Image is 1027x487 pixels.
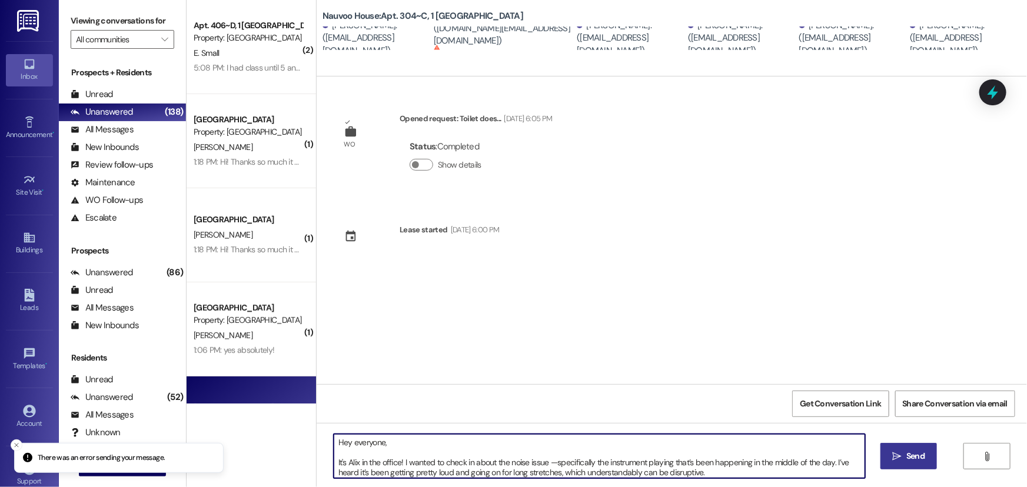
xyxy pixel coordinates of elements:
[6,401,53,433] a: Account
[71,106,133,118] div: Unanswered
[42,186,44,195] span: •
[903,398,1008,410] span: Share Conversation via email
[880,443,938,469] button: Send
[11,439,22,451] button: Close toast
[71,88,113,101] div: Unread
[400,112,552,129] div: Opened request: Toilet does...
[194,302,303,314] div: [GEOGRAPHIC_DATA]
[38,453,165,463] p: There was an error sending your message.
[194,402,303,414] div: [GEOGRAPHIC_DATA]
[194,32,303,44] div: Property: [GEOGRAPHIC_DATA]
[59,352,186,364] div: Residents
[194,114,303,126] div: [GEOGRAPHIC_DATA]
[323,19,431,57] div: [PERSON_NAME]. ([EMAIL_ADDRESS][DOMAIN_NAME])
[71,373,113,386] div: Unread
[71,391,133,403] div: Unanswered
[194,156,355,167] div: 1:18 PM: Hi! Thanks so much it should be signed!
[194,214,303,226] div: [GEOGRAPHIC_DATA]
[71,212,117,224] div: Escalate
[52,129,54,137] span: •
[6,54,53,86] a: Inbox
[194,244,355,255] div: 1:18 PM: Hi! Thanks so much it should be signed!
[410,141,436,152] b: Status
[448,224,500,236] div: [DATE] 6:00 PM
[895,391,1015,417] button: Share Conversation via email
[334,434,865,478] textarea: Hey everyone, It's Alix in the office! I wanted to check in about the noise issue —specifically t...
[17,10,41,32] img: ResiDesk Logo
[71,426,121,439] div: Unknown
[71,284,113,296] div: Unread
[194,345,274,355] div: 1:06 PM: yes absolutely!
[983,452,992,461] i: 
[71,194,143,206] div: WO Follow-ups
[6,170,53,202] a: Site Visit •
[910,19,1018,57] div: [PERSON_NAME]. ([EMAIL_ADDRESS][DOMAIN_NAME])
[323,10,523,22] b: Nauvoo House: Apt. 304~C, 1 [GEOGRAPHIC_DATA]
[164,263,186,282] div: (86)
[71,266,133,279] div: Unanswered
[799,19,908,57] div: [PERSON_NAME]. ([EMAIL_ADDRESS][DOMAIN_NAME])
[162,103,186,121] div: (138)
[71,159,153,171] div: Review follow-ups
[194,19,303,32] div: Apt. 406~D, 1 [GEOGRAPHIC_DATA]
[800,398,881,410] span: Get Conversation Link
[438,159,481,171] label: Show details
[6,228,53,259] a: Buildings
[194,330,252,341] span: [PERSON_NAME]
[410,138,486,156] div: : Completed
[71,409,134,421] div: All Messages
[194,142,252,152] span: [PERSON_NAME]
[893,452,902,461] i: 
[194,48,219,58] span: E. Small
[194,314,303,326] div: Property: [GEOGRAPHIC_DATA]
[71,141,139,154] div: New Inbounds
[45,360,47,368] span: •
[6,285,53,317] a: Leads
[194,126,303,138] div: Property: [GEOGRAPHIC_DATA]
[164,388,186,406] div: (52)
[71,12,174,30] label: Viewing conversations for
[194,62,594,73] div: 5:08 PM: I had class until 5 and just logged in to pay my secure deposit and it disappeared, is t...
[71,319,139,332] div: New Inbounds
[434,10,574,48] div: [PERSON_NAME]. ([DOMAIN_NAME][EMAIL_ADDRESS][DOMAIN_NAME])
[161,35,168,44] i: 
[792,391,889,417] button: Get Conversation Link
[76,30,155,49] input: All communities
[59,245,186,257] div: Prospects
[71,302,134,314] div: All Messages
[194,229,252,240] span: [PERSON_NAME]
[577,19,685,57] div: [PERSON_NAME]. ([EMAIL_ADDRESS][DOMAIN_NAME])
[434,44,513,61] sup: Cannot receive text messages
[59,66,186,79] div: Prospects + Residents
[501,112,553,125] div: [DATE] 6:05 PM
[688,19,796,57] div: [PERSON_NAME]. ([EMAIL_ADDRESS][DOMAIN_NAME])
[344,138,355,151] div: WO
[71,124,134,136] div: All Messages
[906,450,925,462] span: Send
[71,176,135,189] div: Maintenance
[400,224,448,236] div: Lease started
[6,343,53,375] a: Templates •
